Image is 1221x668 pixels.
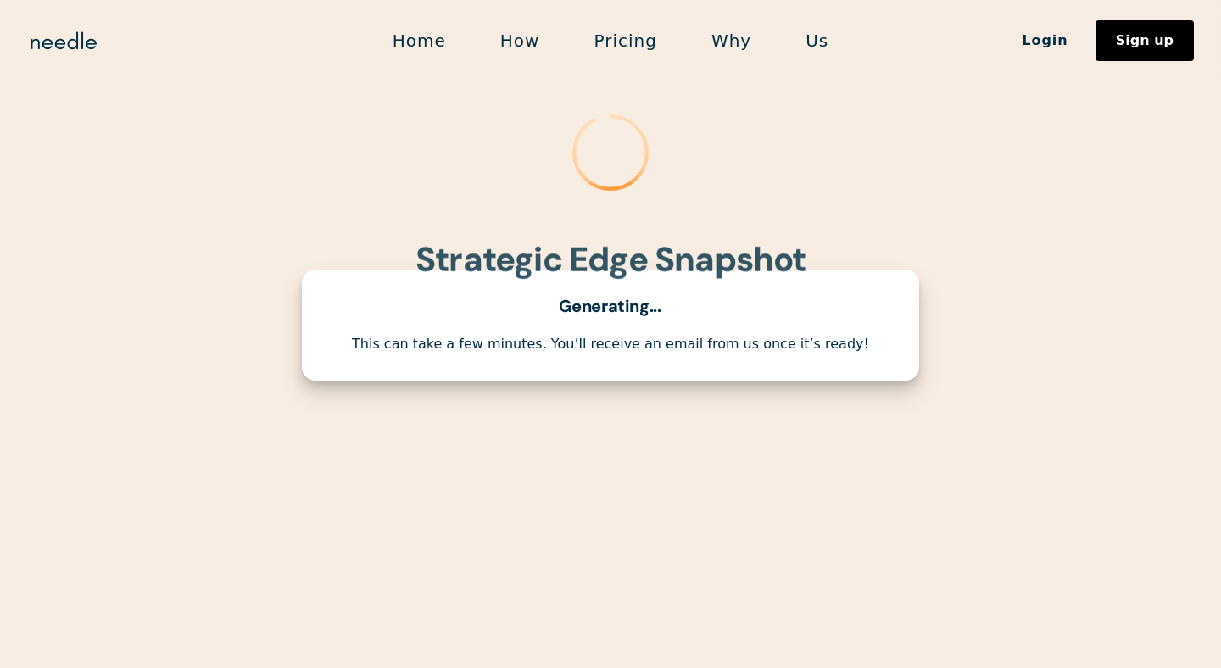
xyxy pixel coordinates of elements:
[365,23,473,58] a: Home
[1116,34,1174,47] div: Sign up
[684,23,778,58] a: Why
[1096,20,1194,61] a: Sign up
[322,336,899,353] div: This can take a few minutes. You’ll receive an email from us once it’s ready!
[415,237,806,281] strong: Strategic Edge Snapshot
[995,26,1096,55] a: Login
[473,23,567,58] a: How
[566,23,683,58] a: Pricing
[559,297,663,315] div: Generating...
[778,23,856,58] a: Us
